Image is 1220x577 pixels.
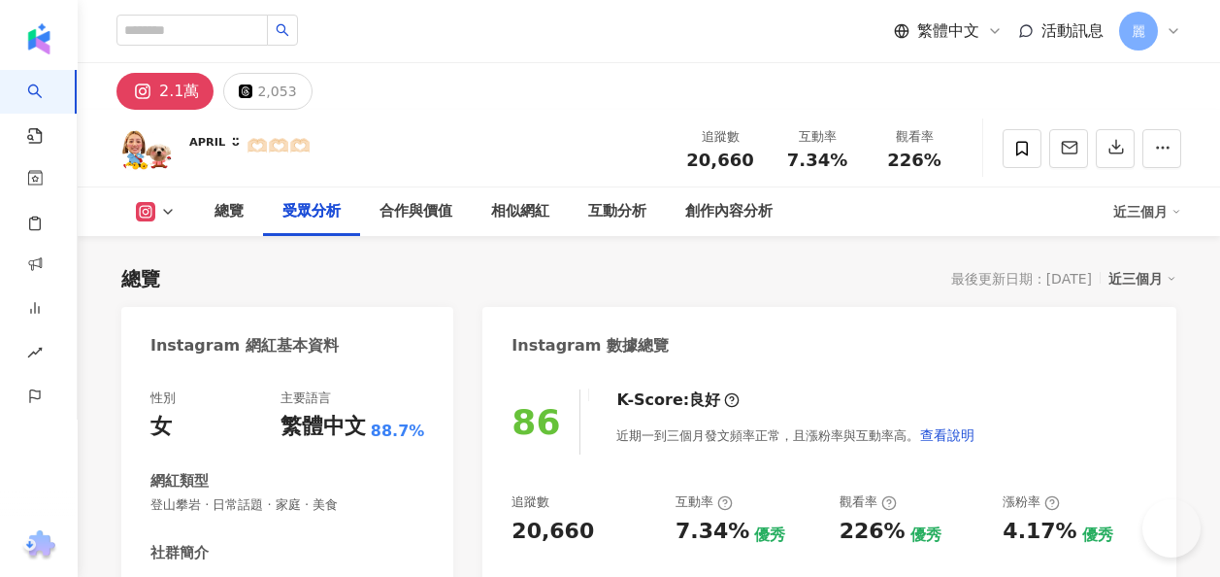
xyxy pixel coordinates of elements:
div: 繁體中文 [280,412,366,442]
span: 麗 [1132,20,1145,42]
span: 查看說明 [920,427,974,443]
div: 合作與價值 [379,200,452,223]
div: 20,660 [511,517,594,547]
div: 受眾分析 [282,200,341,223]
span: 20,660 [686,150,753,170]
div: 7.34% [676,517,749,547]
span: 登山攀岩 · 日常話題 · 家庭 · 美食 [150,496,424,514]
button: 查看說明 [919,416,975,455]
div: 2.1萬 [159,78,199,105]
span: 88.7% [371,421,425,442]
div: 主要語言 [280,390,331,407]
iframe: Help Scout Beacon - Open [1142,499,1201,558]
span: 226% [887,151,941,170]
div: 近三個月 [1108,266,1176,291]
div: 86 [511,402,560,442]
span: search [276,23,289,37]
a: search [27,70,66,146]
div: 總覽 [121,265,160,292]
div: 女 [150,412,172,442]
div: 近期一到三個月發文頻率正常，且漲粉率與互動率高。 [616,416,975,455]
div: 互動率 [676,493,733,511]
div: 2,053 [257,78,296,105]
div: Instagram 數據總覽 [511,335,669,356]
div: 優秀 [754,525,785,546]
div: 網紅類型 [150,471,209,492]
div: 社群簡介 [150,543,209,563]
div: 4.17% [1003,517,1076,547]
div: 優秀 [910,525,941,546]
div: 性別 [150,390,176,407]
button: 2.1萬 [116,73,214,110]
button: 2,053 [223,73,312,110]
div: K-Score : [616,390,740,411]
img: chrome extension [20,530,58,561]
div: 互動分析 [588,200,646,223]
div: 觀看率 [840,493,897,511]
div: 相似網紅 [491,200,549,223]
div: 漲粉率 [1003,493,1060,511]
span: 繁體中文 [917,20,979,42]
div: 226% [840,517,906,547]
div: 創作內容分析 [685,200,773,223]
div: 總覽 [214,200,244,223]
div: 優秀 [1082,525,1113,546]
span: 活動訊息 [1041,21,1104,40]
img: KOL Avatar [116,119,175,178]
span: 7.34% [787,151,847,170]
div: 良好 [689,390,720,411]
span: rise [27,333,43,377]
div: 最後更新日期：[DATE] [951,271,1092,287]
div: 追蹤數 [511,493,549,511]
div: 互動率 [780,127,854,147]
div: Instagram 網紅基本資料 [150,335,339,356]
div: 觀看率 [877,127,951,147]
div: ᴬᴾᴿᴵᴸ ᵕ̈ 🫶🏻🫶🏻🫶🏻 [189,133,311,157]
img: logo icon [23,23,54,54]
div: 近三個月 [1113,196,1181,227]
div: 追蹤數 [683,127,757,147]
